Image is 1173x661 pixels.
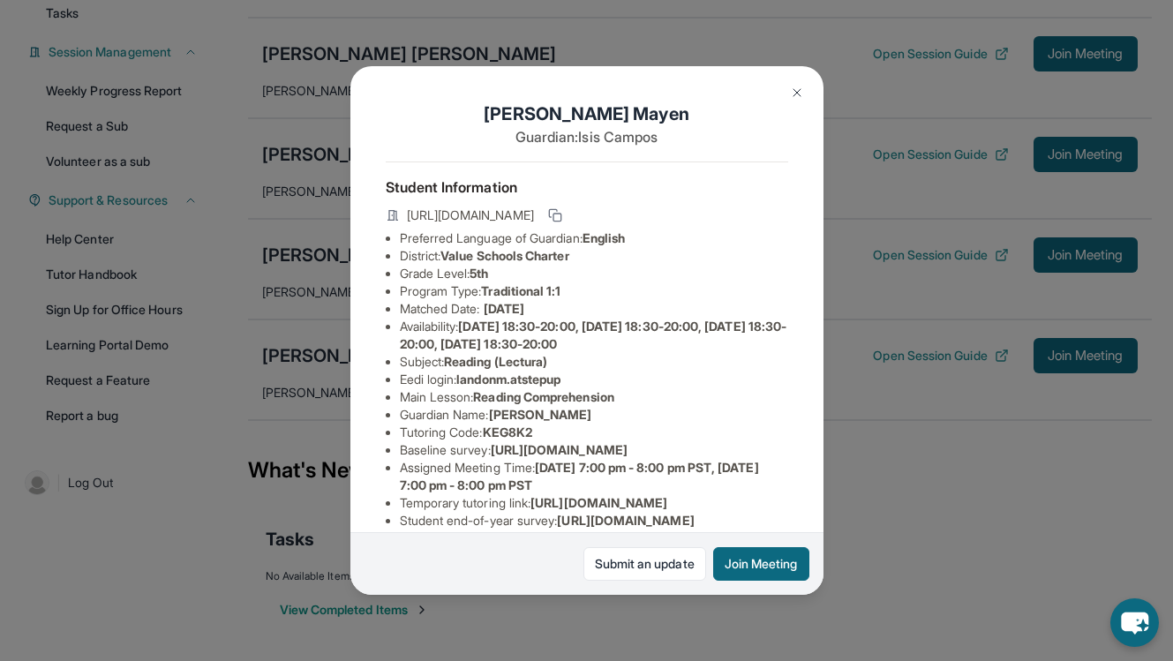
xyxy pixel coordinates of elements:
li: Grade Level: [400,265,788,282]
li: Availability: [400,318,788,353]
span: KEG8K2 [483,424,532,439]
span: Value Schools Charter [440,248,568,263]
li: Preferred Language of Guardian: [400,229,788,247]
li: Temporary tutoring link : [400,494,788,512]
h1: [PERSON_NAME] Mayen [386,101,788,126]
span: Traditional 1:1 [481,283,560,298]
li: Assigned Meeting Time : [400,459,788,494]
p: Guardian: Isis Campos [386,126,788,147]
a: Submit an update [583,547,706,581]
li: Student end-of-year survey : [400,512,788,530]
span: [URL][DOMAIN_NAME] [530,495,667,510]
li: Tutoring Code : [400,424,788,441]
span: [DATE] 18:30-20:00, [DATE] 18:30-20:00, [DATE] 18:30-20:00, [DATE] 18:30-20:00 [400,319,787,351]
li: Guardian Name : [400,406,788,424]
span: [DATE] [484,301,524,316]
span: [DATE] 7:00 pm - 8:00 pm PST, [DATE] 7:00 pm - 8:00 pm PST [400,460,759,492]
span: 5th [470,266,488,281]
li: District: [400,247,788,265]
span: Reading (Lectura) [444,354,547,369]
button: chat-button [1110,598,1159,647]
li: Baseline survey : [400,441,788,459]
span: [URL][DOMAIN_NAME] [491,442,628,457]
li: Eedi login : [400,371,788,388]
span: [URL][DOMAIN_NAME] [557,513,694,528]
img: Close Icon [790,86,804,100]
li: Main Lesson : [400,388,788,406]
span: [URL][DOMAIN_NAME] [407,207,534,224]
li: Matched Date: [400,300,788,318]
button: Copy link [545,205,566,226]
span: landonm.atstepup [456,372,560,387]
h4: Student Information [386,177,788,198]
span: English [583,230,626,245]
span: Reading Comprehension [473,389,613,404]
li: Program Type: [400,282,788,300]
li: Subject : [400,353,788,371]
button: Join Meeting [713,547,809,581]
span: [PERSON_NAME] [489,407,592,422]
li: Student Learning Portal Link (requires tutoring code) : [400,530,788,565]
